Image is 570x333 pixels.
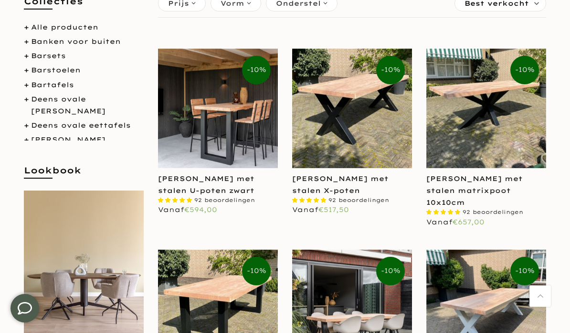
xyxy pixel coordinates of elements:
[24,164,144,186] h5: Lookbook
[31,95,106,115] a: Deens ovale [PERSON_NAME]
[31,37,121,46] a: Banken voor buiten
[529,285,551,307] a: Terug naar boven
[292,197,328,203] span: 4.87 stars
[292,205,349,214] span: Vanaf
[31,23,98,31] a: Alle producten
[510,56,539,84] span: -10%
[31,66,81,74] a: Barstoelen
[242,56,271,84] span: -10%
[292,174,389,195] a: [PERSON_NAME] met stalen X-poten
[158,205,217,214] span: Vanaf
[31,51,66,60] a: Barsets
[184,205,217,214] span: €594,00
[194,197,255,203] span: 92 beoordelingen
[463,209,523,215] span: 92 beoordelingen
[426,209,463,215] span: 4.87 stars
[31,135,106,144] a: [PERSON_NAME]
[328,197,389,203] span: 92 beoordelingen
[1,284,49,332] iframe: toggle-frame
[242,257,271,285] span: -10%
[426,174,523,207] a: [PERSON_NAME] met stalen matrixpoot 10x10cm
[31,121,131,130] a: Deens ovale eettafels
[426,218,485,226] span: Vanaf
[376,56,405,84] span: -10%
[31,81,74,89] a: Bartafels
[376,257,405,285] span: -10%
[318,205,349,214] span: €517,50
[453,218,485,226] span: €657,00
[510,257,539,285] span: -10%
[158,174,254,195] a: [PERSON_NAME] met stalen U-poten zwart
[158,197,194,203] span: 4.87 stars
